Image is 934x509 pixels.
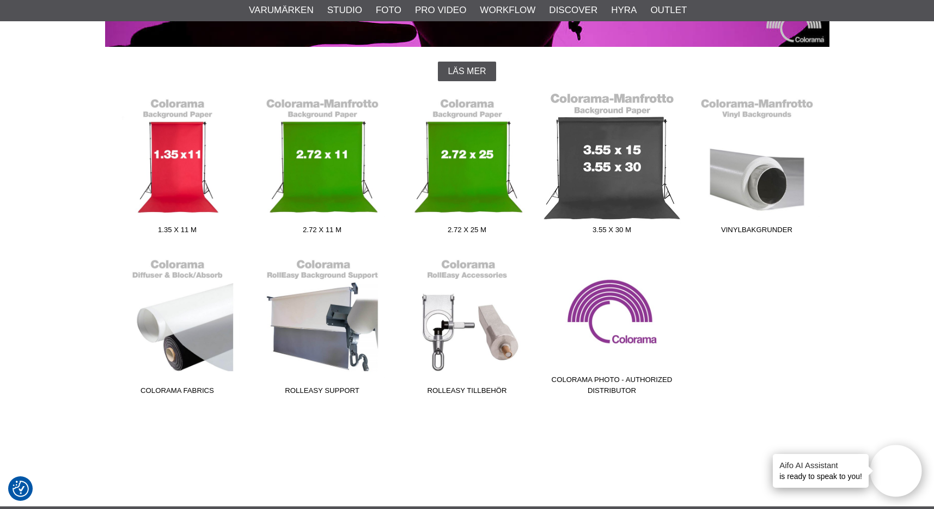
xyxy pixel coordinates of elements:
[105,385,250,400] span: Colorama Fabrics
[540,374,685,400] span: Colorama Photo - Authorized Distributor
[327,3,362,17] a: Studio
[650,3,687,17] a: Outlet
[105,253,250,400] a: Colorama Fabrics
[249,3,314,17] a: Varumärken
[415,3,466,17] a: Pro Video
[611,3,637,17] a: Hyra
[540,253,685,400] a: Colorama Photo - Authorized Distributor
[549,3,597,17] a: Discover
[250,385,395,400] span: RollEasy Support
[540,225,685,239] span: 3.55 x 30 m
[395,225,540,239] span: 2.72 x 25 m
[13,481,29,497] img: Revisit consent button
[685,92,829,239] a: Vinylbakgrunder
[773,454,869,488] div: is ready to speak to you!
[779,459,862,471] h4: Aifo AI Assistant
[685,225,829,239] span: Vinylbakgrunder
[105,225,250,239] span: 1.35 x 11 m
[395,253,540,400] a: RollEasy Tillbehör
[105,92,250,239] a: 1.35 x 11 m
[376,3,401,17] a: Foto
[448,66,486,76] span: Läs mer
[395,385,540,400] span: RollEasy Tillbehör
[395,92,540,239] a: 2.72 x 25 m
[250,225,395,239] span: 2.72 x 11 m
[250,92,395,239] a: 2.72 x 11 m
[13,479,29,499] button: Samtyckesinställningar
[480,3,535,17] a: Workflow
[540,92,685,239] a: 3.55 x 30 m
[250,253,395,400] a: RollEasy Support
